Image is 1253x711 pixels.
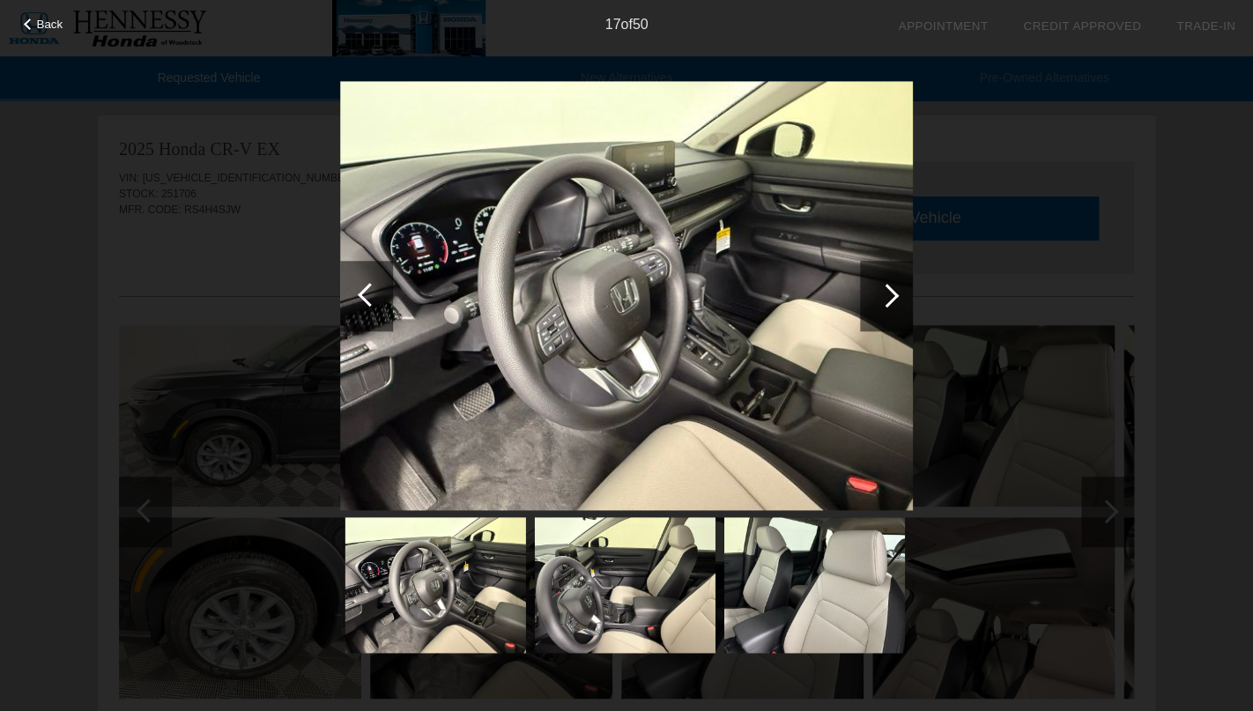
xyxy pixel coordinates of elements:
img: 84135bdb-1acc-46de-bb85-732abeb65a42.jpeg [345,517,526,653]
a: Trade-In [1176,19,1235,33]
img: 413f810c-c478-4d83-baf6-82bfa974a7d5.jpeg [535,517,715,653]
img: b3b170a3-b514-4eb9-a0e2-d38db7f5430f.jpeg [724,517,905,653]
span: 17 [605,17,621,32]
img: 84135bdb-1acc-46de-bb85-732abeb65a42.jpeg [340,81,913,511]
a: Credit Approved [1023,19,1141,33]
span: 50 [633,17,649,32]
span: Back [37,18,63,31]
a: Appointment [898,19,988,33]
